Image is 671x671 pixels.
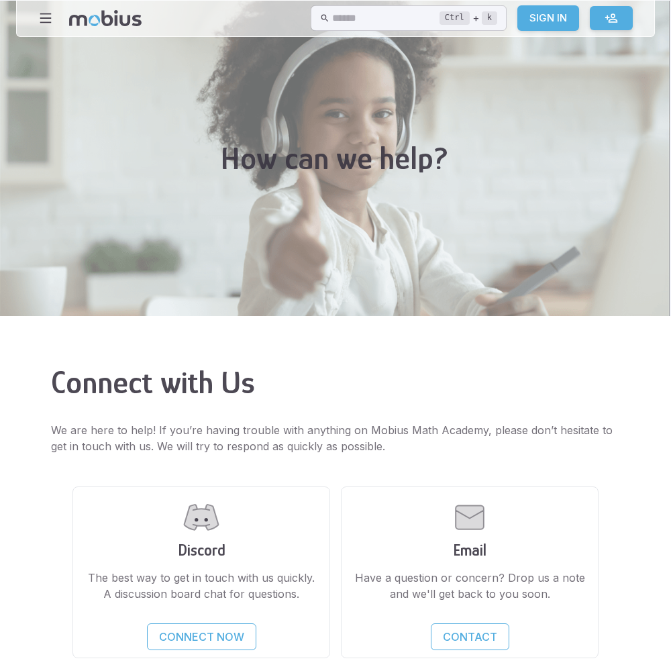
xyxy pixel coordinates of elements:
[159,629,244,645] p: Connect Now
[443,629,497,645] p: Contact
[51,422,620,454] p: We are here to help! If you’re having trouble with anything on Mobius Math Academy, please don’t ...
[440,11,470,25] kbd: Ctrl
[84,570,319,602] p: The best way to get in touch with us quickly. A discussion board chat for questions.
[352,570,587,602] p: Have a question or concern? Drop us a note and we'll get back to you soon.
[482,11,497,25] kbd: k
[147,623,256,650] a: Connect Now
[352,541,587,559] h3: Email
[517,5,579,31] a: Sign In
[84,541,319,559] h3: Discord
[51,364,620,401] h2: Connect with Us
[431,623,509,650] a: Contact
[440,10,497,26] div: +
